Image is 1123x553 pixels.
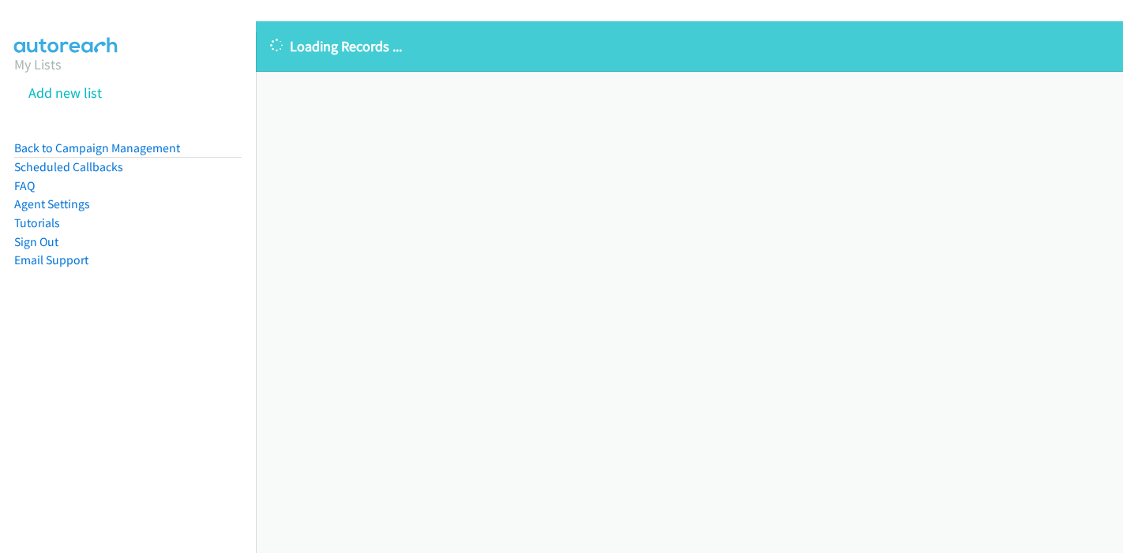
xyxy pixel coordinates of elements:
[28,84,102,102] a: Add new list
[14,215,60,230] a: Tutorials
[270,35,1109,57] p: Loading Records ...
[14,252,88,267] a: Email Support
[14,140,180,155] a: Back to Campaign Management
[14,55,62,73] a: My Lists
[14,159,123,174] a: Scheduled Callbacks
[14,178,35,193] a: FAQ
[14,196,90,211] a: Agent Settings
[14,234,58,249] a: Sign Out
